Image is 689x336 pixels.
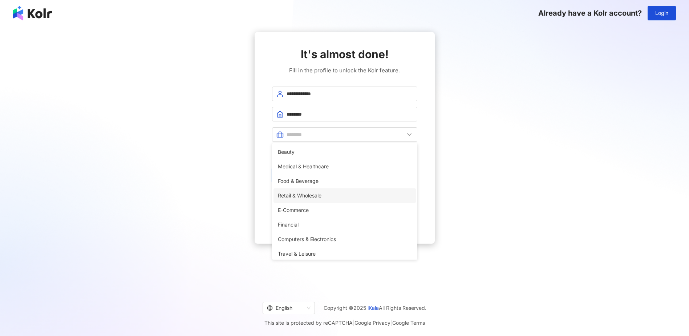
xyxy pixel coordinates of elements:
span: This site is protected by reCAPTCHA [264,319,425,327]
span: E-Commerce [278,206,412,214]
div: English [267,302,304,314]
span: Financial [278,221,412,229]
a: iKala [368,305,379,311]
span: Copyright © 2025 All Rights Reserved. [324,304,426,312]
span: Already have a Kolr account? [538,9,642,17]
span: Medical & Healthcare [278,163,412,171]
span: Fill in the profile to unlock the Kolr feature. [289,66,400,75]
a: Google Privacy [354,320,390,326]
span: Travel & Leisure [278,250,412,258]
span: Retail & Wholesale [278,192,412,200]
span: | [353,320,354,326]
span: Beauty [278,148,412,156]
button: Login [648,6,676,20]
a: Google Terms [392,320,425,326]
span: | [390,320,392,326]
span: Food & Beverage [278,177,412,185]
span: It's almost done! [301,47,389,62]
span: Login [655,10,668,16]
span: Computers & Electronics [278,235,412,243]
img: logo [13,6,52,20]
